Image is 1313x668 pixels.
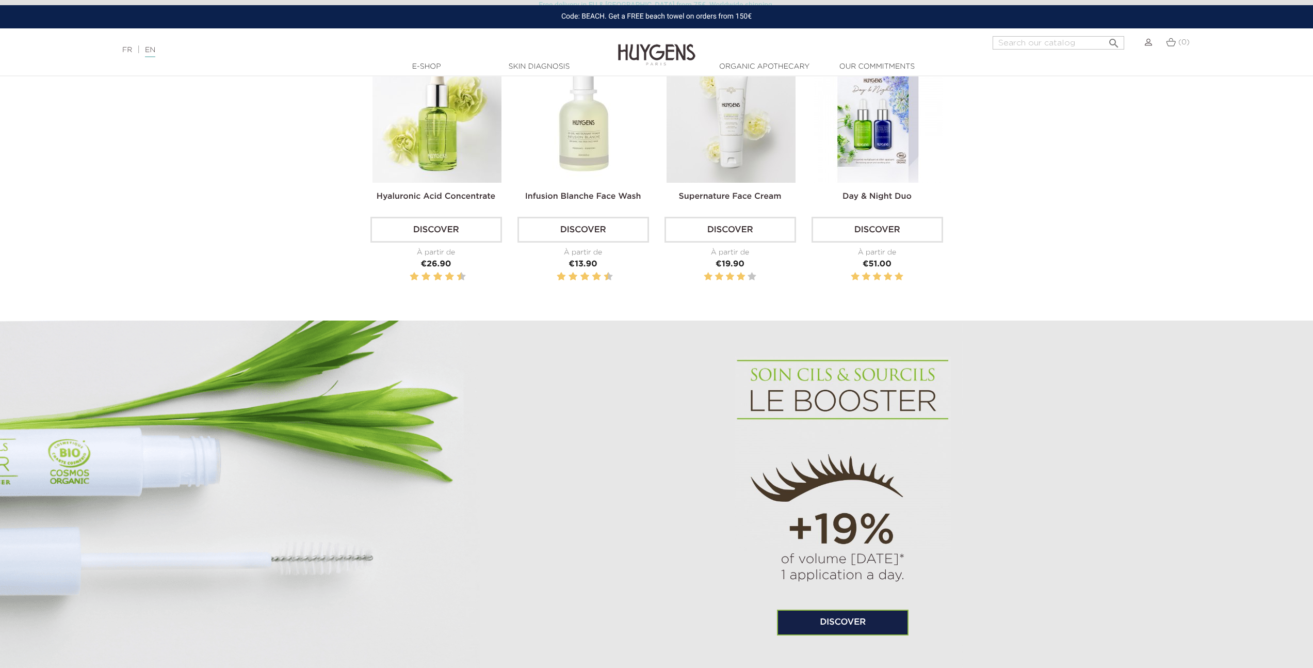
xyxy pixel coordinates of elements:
[812,217,943,243] a: Discover
[377,193,496,201] a: Hyaluronic Acid Concentrate
[488,61,591,72] a: Skin Diagnosis
[777,610,909,635] a: Discover
[884,271,892,283] label: 4
[726,271,734,283] label: 3
[1108,34,1120,46] i: 
[713,61,816,72] a: Organic Apothecary
[842,193,912,201] a: Day & Night Duo
[559,271,564,283] label: 2
[569,260,597,268] span: €13.90
[590,271,592,283] label: 7
[431,271,433,283] label: 5
[145,46,155,57] a: EN
[578,271,580,283] label: 5
[873,271,881,283] label: 3
[375,61,478,72] a: E-Shop
[435,271,441,283] label: 6
[594,271,599,283] label: 8
[571,271,576,283] label: 4
[372,54,501,183] img: Hyaluronic Acid Concentrate
[715,271,723,283] label: 2
[443,271,445,283] label: 7
[606,271,611,283] label: 10
[566,271,568,283] label: 3
[704,271,712,283] label: 1
[664,217,796,243] a: Discover
[895,271,903,283] label: 5
[679,193,782,201] a: Supernature Face Cream
[862,271,870,283] label: 2
[737,271,745,283] label: 4
[618,27,695,67] img: Huygens
[664,247,796,258] div: À partir de
[812,247,943,258] div: À partir de
[117,44,539,56] div: |
[412,271,417,283] label: 2
[370,247,502,258] div: À partir de
[459,271,464,283] label: 10
[408,271,409,283] label: 1
[555,271,556,283] label: 1
[455,271,457,283] label: 9
[419,271,421,283] label: 3
[1178,39,1190,46] span: (0)
[520,54,649,183] img: Infusion Blanche Face Wash
[667,54,796,183] img: Supernature Face Cream
[447,271,452,283] label: 8
[370,217,502,243] a: Discover
[1105,33,1123,47] button: 
[602,271,604,283] label: 9
[851,271,860,283] label: 1
[122,46,132,54] a: FR
[748,271,756,283] label: 5
[825,61,929,72] a: Our commitments
[993,36,1124,50] input: Search
[735,552,951,584] p: of volume [DATE]* 1 application a day.
[525,193,641,201] a: Infusion Blanche Face Wash
[863,260,891,268] span: €51.00
[517,247,649,258] div: À partir de
[421,260,451,268] span: €26.90
[716,260,744,268] span: €19.90
[424,271,429,283] label: 4
[814,54,943,183] img: Day & Night Duo
[735,357,951,552] img: cils sourcils
[517,217,649,243] a: Discover
[582,271,588,283] label: 6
